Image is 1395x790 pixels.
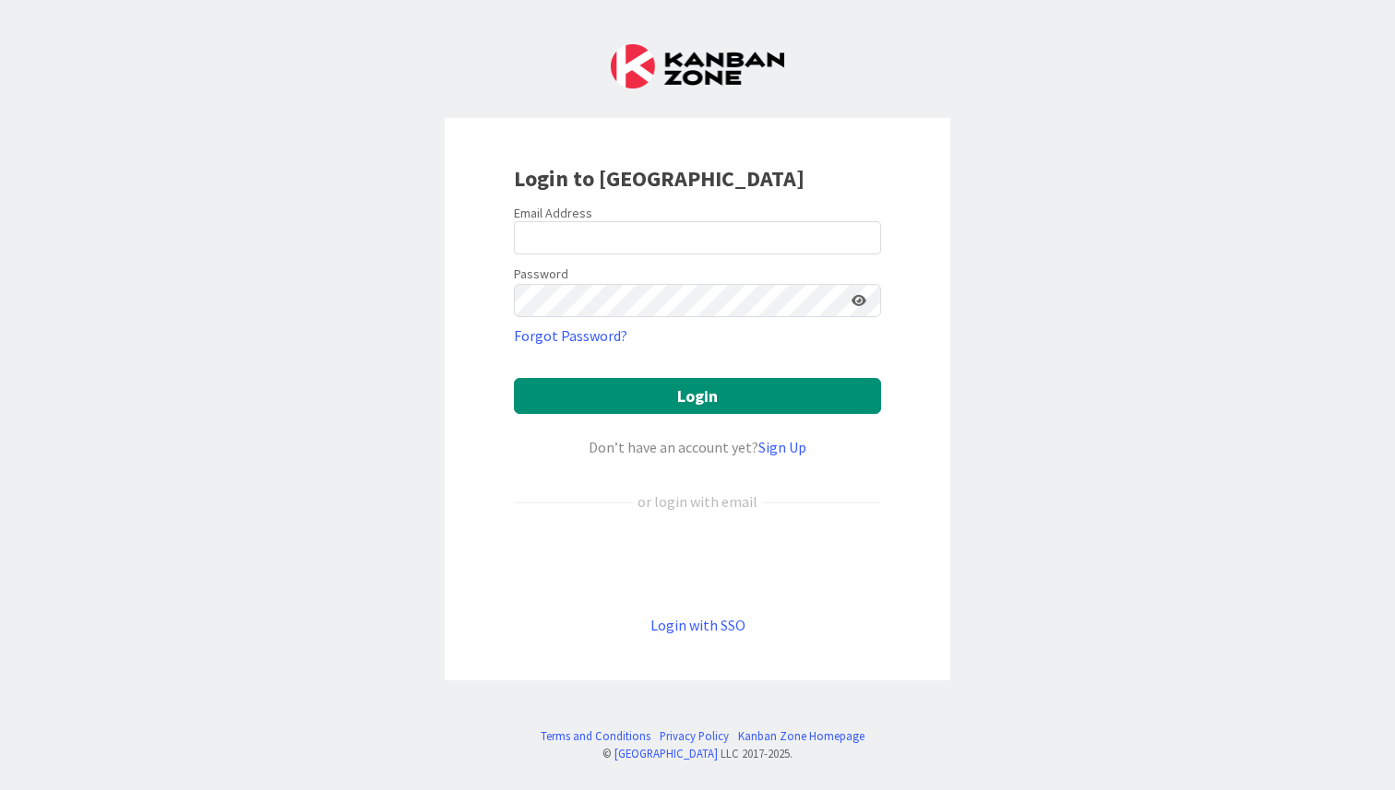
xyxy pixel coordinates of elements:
a: Login with SSO [650,616,745,634]
a: Sign Up [758,438,806,456]
a: Terms and Conditions [541,727,650,745]
a: Kanban Zone Homepage [738,727,864,745]
label: Email Address [514,205,592,221]
div: or login with email [633,490,762,513]
div: © LLC 2017- 2025 . [531,745,864,762]
a: Privacy Policy [660,727,729,745]
iframe: Kirjaudu Google-tilillä -painike [505,543,890,584]
button: Login [514,378,881,414]
label: Password [514,265,568,284]
a: [GEOGRAPHIC_DATA] [614,746,718,761]
div: Don’t have an account yet? [514,436,881,458]
img: Kanban Zone [611,44,784,88]
b: Login to [GEOGRAPHIC_DATA] [514,164,805,193]
a: Forgot Password? [514,324,627,347]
